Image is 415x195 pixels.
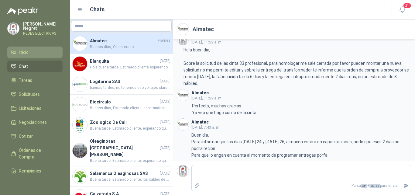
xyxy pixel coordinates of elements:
span: Negociaciones [19,119,47,126]
p: REDES ELECTRICAS [23,32,63,35]
a: Chat [7,61,63,72]
p: [PERSON_NAME] Negret [23,22,63,30]
img: Company Logo [8,23,19,34]
img: Company Logo [73,143,87,158]
span: Solicitudes [19,91,40,98]
span: viernes [158,38,170,44]
h1: Chats [90,5,105,14]
h4: Logifarma SAS [90,78,159,85]
img: Company Logo [177,23,189,35]
a: Negociaciones [7,117,63,128]
span: Buena tarde, Estimado cliente, esperando que se encuentre bien, los amarres que distribuimos solo... [90,126,170,131]
p: Perfecto, muchas gracias Ya veo que hago con lo de la cinta [192,103,256,116]
a: Tareas [7,75,63,86]
span: [DATE], 11:53 a. m. [191,40,222,44]
label: Adjuntar archivos [192,180,202,191]
img: Company Logo [73,118,87,132]
a: Company LogoLogifarma SAS[DATE]buenas tardes, no tenemos eso voltajes claros aun, aceite [70,74,173,95]
img: Company Logo [177,33,189,45]
img: Company Logo [177,119,189,130]
h3: Almatec [191,120,209,124]
a: Cotizar [7,131,63,142]
a: Company LogoZoologico De Cali[DATE]Buena tarde, Estimado cliente, esperando que se encuentre bien... [70,115,173,135]
h4: Zoologico De Cali [90,119,159,126]
p: Hola buen dia, Sobre la solicitud de las cinta 33 profesional, para homologar me sale cerrada por... [183,47,411,87]
span: Cotizar [19,133,33,140]
img: Company Logo [73,57,87,71]
img: Company Logo [73,97,87,112]
h4: Biocirculo [90,99,159,105]
h2: Almatec [193,25,214,33]
span: [DATE] [160,99,170,105]
span: [DATE] [160,119,170,125]
h4: Almatec [90,37,157,44]
h4: Oleaginosas [GEOGRAPHIC_DATA][PERSON_NAME] [90,138,159,158]
img: Company Logo [73,169,87,184]
img: Company Logo [177,165,189,177]
span: Tareas [19,77,32,84]
span: Buena tarde, Estimado cliente, esperando que se encuentre bien, favor indicar tipo de toma: sobre... [90,158,170,164]
h4: Salamanca Oleaginosas SAS [90,170,159,177]
span: Órdenes de Compra [19,147,57,160]
p: Pulsa + para enviar [202,180,401,191]
span: [DATE], 11:53 a. m. [191,96,222,100]
span: ENTER [369,184,380,188]
a: Company LogoSalamanca Oleaginosas SAS[DATE]Buena tarde, Estimado cliente, los cables de calibre #... [70,166,173,187]
span: Buenos dias, Estimado cliente, esperando que se encuentre bien, le informo que la referencia GC61... [90,105,170,111]
span: buenas tardes, no tenemos eso voltajes claros aun, aceite [90,85,170,91]
a: Licitaciones [7,103,63,114]
span: [DATE], 7:43 a. m. [191,125,220,130]
a: Configuración [7,179,63,191]
span: Licitaciones [19,105,41,112]
span: Inicio [19,49,29,56]
button: Enviar [401,180,411,191]
span: Buenos dias, Ok enterado. [90,44,170,50]
span: [DATE] [160,78,170,84]
img: Company Logo [73,36,87,51]
span: 21 [403,3,411,9]
span: Ctrl [361,184,367,188]
a: Company LogoBiocirculo[DATE]Buenos dias, Estimado cliente, esperando que se encuentre bien, le in... [70,95,173,115]
span: Remisiones [19,168,41,174]
button: 21 [397,4,408,15]
span: Chat [19,63,28,70]
h4: Blanquita [90,58,159,64]
a: Remisiones [7,165,63,177]
a: Company LogoAlmatecviernesBuenos dias, Ok enterado. [70,33,173,54]
a: Company LogoBlanquita[DATE]Hola buena tarde, Estimado cliente esperando que se encuentre bien, re... [70,54,173,74]
p: Buen dia. Para informar que los dias [DATE] 24 y [DATE] 26, almacen estara en capacitaciones, por... [191,132,411,158]
a: Solicitudes [7,89,63,100]
img: Company Logo [73,77,87,92]
img: Company Logo [177,89,189,101]
a: Inicio [7,47,63,58]
a: Órdenes de Compra [7,145,63,163]
a: Company LogoOleaginosas [GEOGRAPHIC_DATA][PERSON_NAME][DATE]Buena tarde, Estimado cliente, espera... [70,135,173,166]
span: Buena tarde, Estimado cliente, los cables de calibre #10 en adelante se distribuye en rollos de 1... [90,177,170,183]
span: [DATE] [160,58,170,64]
span: Hola buena tarde, Estimado cliente esperando que se encuentre bien, revisando la solicitud me ind... [90,64,170,70]
span: [DATE] [160,171,170,176]
span: [DATE] [160,145,170,151]
h3: Almatec [191,91,209,95]
img: Logo peakr [7,7,38,15]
